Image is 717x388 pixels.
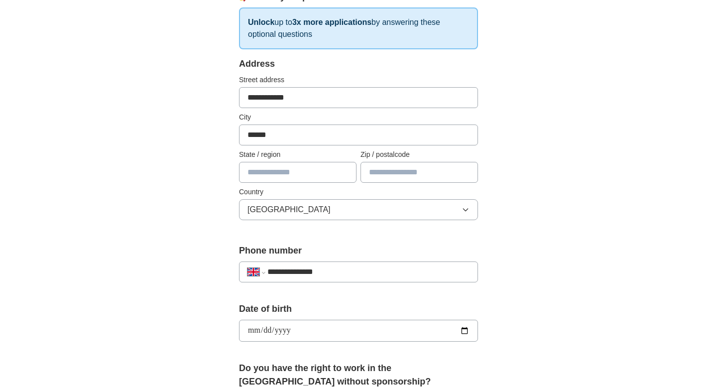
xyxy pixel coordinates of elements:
label: Zip / postalcode [360,149,478,160]
button: [GEOGRAPHIC_DATA] [239,199,478,220]
strong: Unlock [248,18,274,26]
label: State / region [239,149,357,160]
p: up to by answering these optional questions [239,7,478,49]
label: Street address [239,75,478,85]
span: [GEOGRAPHIC_DATA] [247,204,331,216]
strong: 3x more applications [292,18,371,26]
label: Phone number [239,244,478,258]
label: Date of birth [239,302,478,316]
div: Address [239,57,478,71]
label: City [239,112,478,123]
label: Country [239,187,478,197]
